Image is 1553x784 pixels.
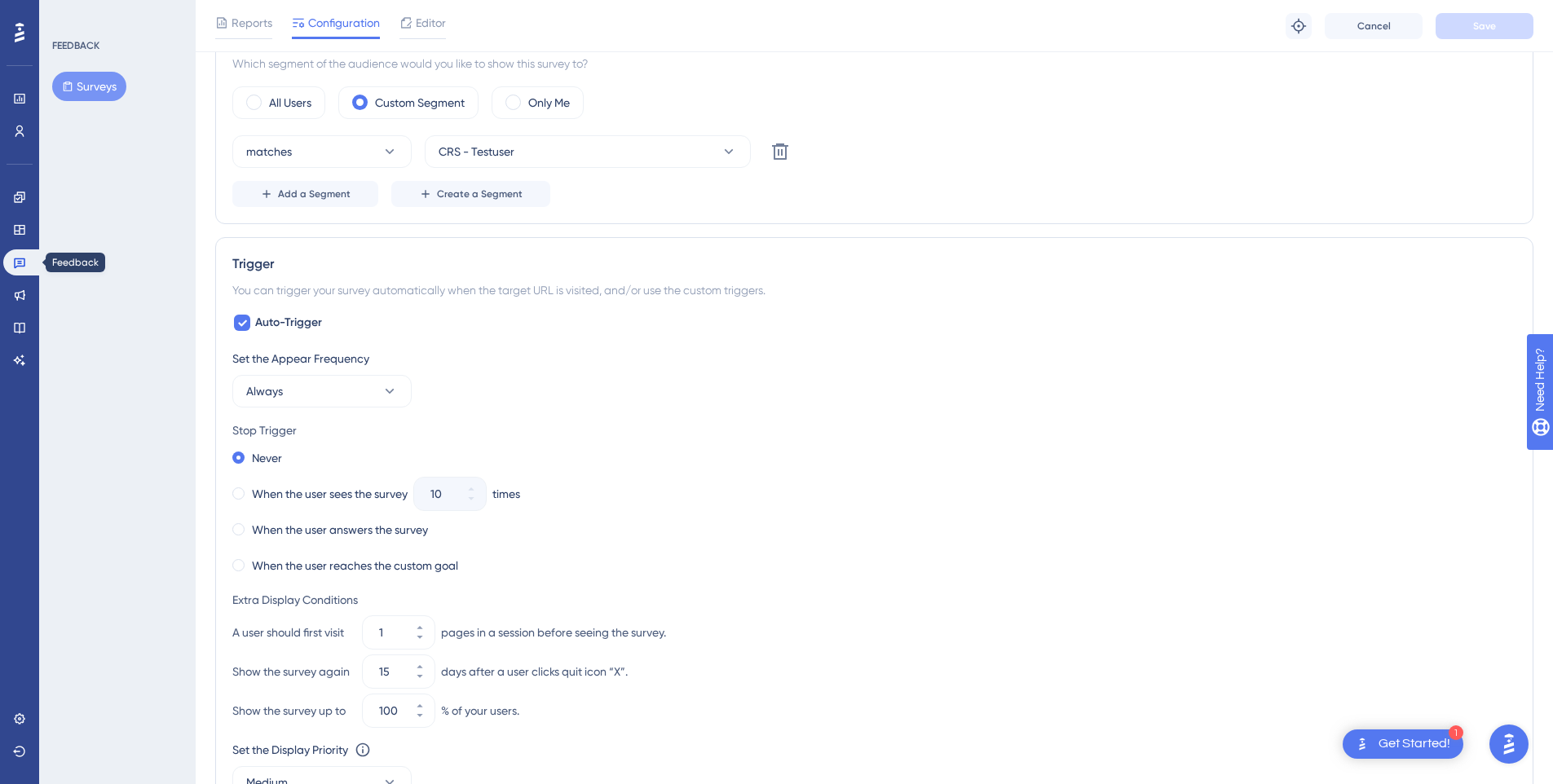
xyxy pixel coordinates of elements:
[425,135,751,168] button: CRS - Testuser
[38,4,102,24] span: Need Help?
[492,484,520,504] div: times
[232,54,1516,73] div: Which segment of the audience would you like to show this survey to?
[252,520,428,540] label: When the user answers the survey
[252,448,282,468] label: Never
[232,623,356,642] div: A user should first visit
[232,349,1516,368] div: Set the Appear Frequency
[278,187,351,200] span: Add a Segment
[252,484,408,504] label: When the user sees the survey
[1352,734,1372,754] img: launcher-image-alternative-text
[246,381,283,401] span: Always
[439,142,514,161] span: CRS - Testuser
[308,13,380,33] span: Configuration
[1449,725,1463,740] div: 1
[441,701,519,720] div: % of your users.
[232,701,356,720] div: Show the survey up to
[232,280,1516,300] div: You can trigger your survey automatically when the target URL is visited, and/or use the custom t...
[52,39,99,52] div: FEEDBACK
[232,590,1516,610] div: Extra Display Conditions
[441,623,666,642] div: pages in a session before seeing the survey.
[1325,13,1423,39] button: Cancel
[391,181,550,207] button: Create a Segment
[246,142,292,161] span: matches
[1357,20,1391,33] span: Cancel
[437,187,523,200] span: Create a Segment
[52,72,126,101] button: Surveys
[528,93,570,112] label: Only Me
[232,135,412,168] button: matches
[1436,13,1533,39] button: Save
[416,13,446,33] span: Editor
[252,556,458,575] label: When the user reaches the custom goal
[232,740,348,760] div: Set the Display Priority
[1343,729,1463,759] div: Open Get Started! checklist, remaining modules: 1
[232,181,378,207] button: Add a Segment
[1485,720,1533,769] iframe: UserGuiding AI Assistant Launcher
[255,313,322,333] span: Auto-Trigger
[269,93,311,112] label: All Users
[232,421,1516,440] div: Stop Trigger
[1379,735,1450,753] div: Get Started!
[232,662,356,681] div: Show the survey again
[232,13,272,33] span: Reports
[1473,20,1496,33] span: Save
[441,662,628,681] div: days after a user clicks quit icon “X”.
[375,93,465,112] label: Custom Segment
[232,375,412,407] button: Always
[232,254,1516,274] div: Trigger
